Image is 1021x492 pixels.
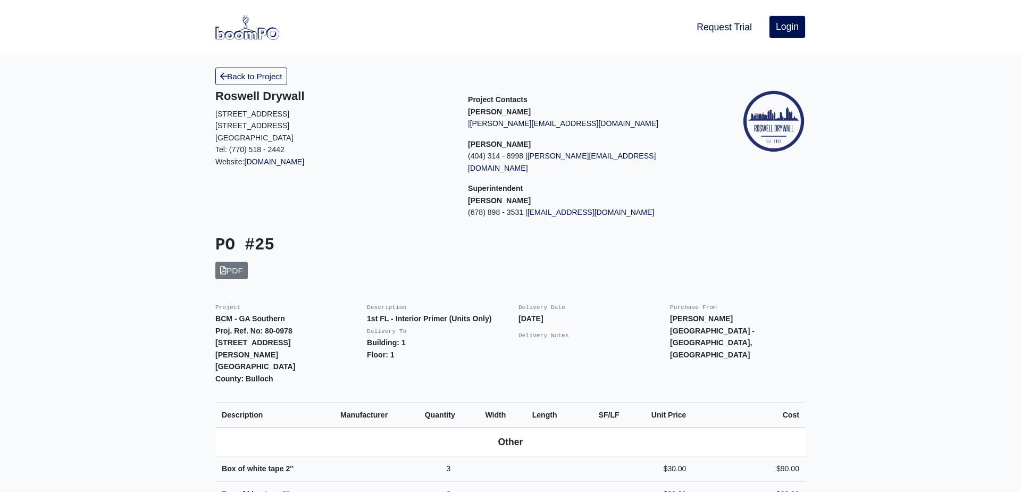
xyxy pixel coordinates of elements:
[468,150,705,174] p: (404) 314 - 8998 |
[215,304,240,311] small: Project
[518,314,543,323] strong: [DATE]
[626,402,693,428] th: Unit Price
[215,144,452,156] p: Tel: (770) 518 - 2442
[692,402,806,428] th: Cost
[215,89,452,168] div: Website:
[215,362,295,371] strong: [GEOGRAPHIC_DATA]
[518,332,569,339] small: Delivery Notes
[367,338,406,347] strong: Building: 1
[526,402,579,428] th: Length
[215,314,285,323] strong: BCM - GA Southern
[222,464,294,473] strong: Box of white tape 2''
[468,118,705,130] p: |
[468,184,523,193] span: Superintendent
[215,120,452,132] p: [STREET_ADDRESS]
[692,456,806,482] td: $90.00
[579,402,625,428] th: SF/LF
[626,456,693,482] td: $30.00
[468,95,528,104] span: Project Contacts
[215,15,279,39] img: boomPO
[367,351,395,359] strong: Floor: 1
[518,304,565,311] small: Delivery Date
[468,152,656,172] a: [PERSON_NAME][EMAIL_ADDRESS][DOMAIN_NAME]
[215,108,452,120] p: [STREET_ADDRESS]
[215,132,452,144] p: [GEOGRAPHIC_DATA]
[468,196,531,205] strong: [PERSON_NAME]
[692,15,756,39] a: Request Trial
[334,402,419,428] th: Manufacturer
[215,236,503,255] h3: PO #25
[670,313,806,361] p: [PERSON_NAME][GEOGRAPHIC_DATA] - [GEOGRAPHIC_DATA], [GEOGRAPHIC_DATA]
[367,304,406,311] small: Description
[468,107,531,116] strong: [PERSON_NAME]
[470,119,658,128] a: [PERSON_NAME][EMAIL_ADDRESS][DOMAIN_NAME]
[215,402,334,428] th: Description
[215,338,291,359] strong: [STREET_ADDRESS][PERSON_NAME]
[769,15,806,38] a: Login
[419,456,479,482] td: 3
[215,68,287,85] a: Back to Project
[670,304,717,311] small: Purchase From
[215,327,292,335] strong: Proj. Ref. No: 80-0978
[468,206,705,219] p: (678) 898 - 3531 |
[367,328,406,335] small: Delivery To
[215,262,248,279] a: PDF
[367,314,491,323] strong: 1st FL - Interior Primer (Units Only)
[245,157,305,166] a: [DOMAIN_NAME]
[215,89,452,103] h5: Roswell Drywall
[468,140,531,148] strong: [PERSON_NAME]
[215,374,273,383] strong: County: Bulloch
[479,402,525,428] th: Width
[528,208,655,216] a: [EMAIL_ADDRESS][DOMAIN_NAME]
[419,402,479,428] th: Quantity
[498,437,523,447] b: Other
